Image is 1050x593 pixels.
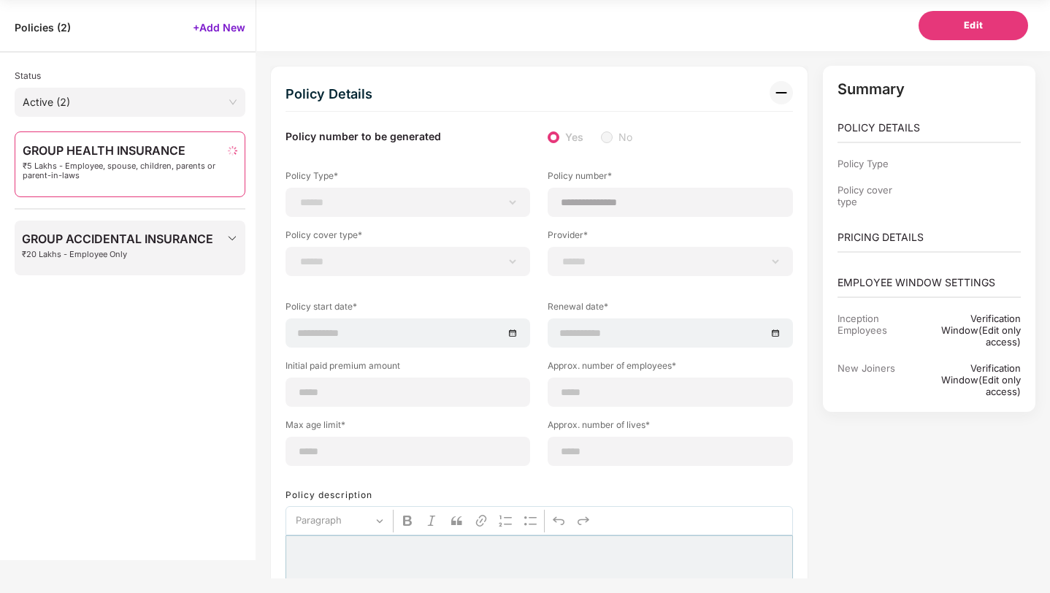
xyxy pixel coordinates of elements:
span: No [613,129,638,145]
span: Yes [559,129,589,145]
div: Verification Window(Edit only access) [913,313,1021,348]
label: Max age limit* [286,418,530,437]
label: Provider* [548,229,792,247]
p: PRICING DETAILS [838,229,1022,245]
span: GROUP ACCIDENTAL INSURANCE [22,232,213,245]
p: POLICY DETAILS [838,120,1022,136]
label: Policy Type* [286,169,530,188]
div: Editor toolbar [286,506,793,535]
label: Approx. number of employees* [548,359,792,378]
label: Policy description [286,489,372,500]
span: Policies ( 2 ) [15,20,71,34]
label: Policy start date* [286,300,530,318]
label: Approx. number of lives* [548,418,792,437]
div: Policy Details [286,81,372,107]
img: svg+xml;base64,PHN2ZyB3aWR0aD0iMzIiIGhlaWdodD0iMzIiIHZpZXdCb3g9IjAgMCAzMiAzMiIgZmlsbD0ibm9uZSIgeG... [770,81,793,104]
span: Active (2) [23,91,237,113]
button: Paragraph [289,510,390,532]
label: Renewal date* [548,300,792,318]
p: Summary [838,80,1022,98]
img: svg+xml;base64,PHN2ZyBpZD0iRHJvcGRvd24tMzJ4MzIiIHhtbG5zPSJodHRwOi8vd3d3LnczLm9yZy8yMDAwL3N2ZyIgd2... [226,232,238,244]
span: Edit [964,18,984,33]
label: Initial paid premium amount [286,359,530,378]
label: Policy number* [548,169,792,188]
label: Policy cover type* [286,229,530,247]
div: Policy cover type [838,184,914,207]
span: +Add New [193,20,245,34]
div: New Joiners [838,362,914,397]
label: Policy number to be generated [286,129,441,145]
span: GROUP HEALTH INSURANCE [23,144,228,157]
p: EMPLOYEE WINDOW SETTINGS [838,275,1022,291]
span: ₹5 Lakhs - Employee, spouse, children, parents or parent-in-laws [23,161,228,180]
span: Status [15,70,41,81]
div: Verification Window(Edit only access) [913,362,1021,397]
span: Paragraph [296,512,372,529]
div: Policy Type [838,158,914,169]
span: ₹20 Lakhs - Employee Only [22,250,213,259]
button: Edit [919,11,1028,40]
div: Inception Employees [838,313,914,348]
